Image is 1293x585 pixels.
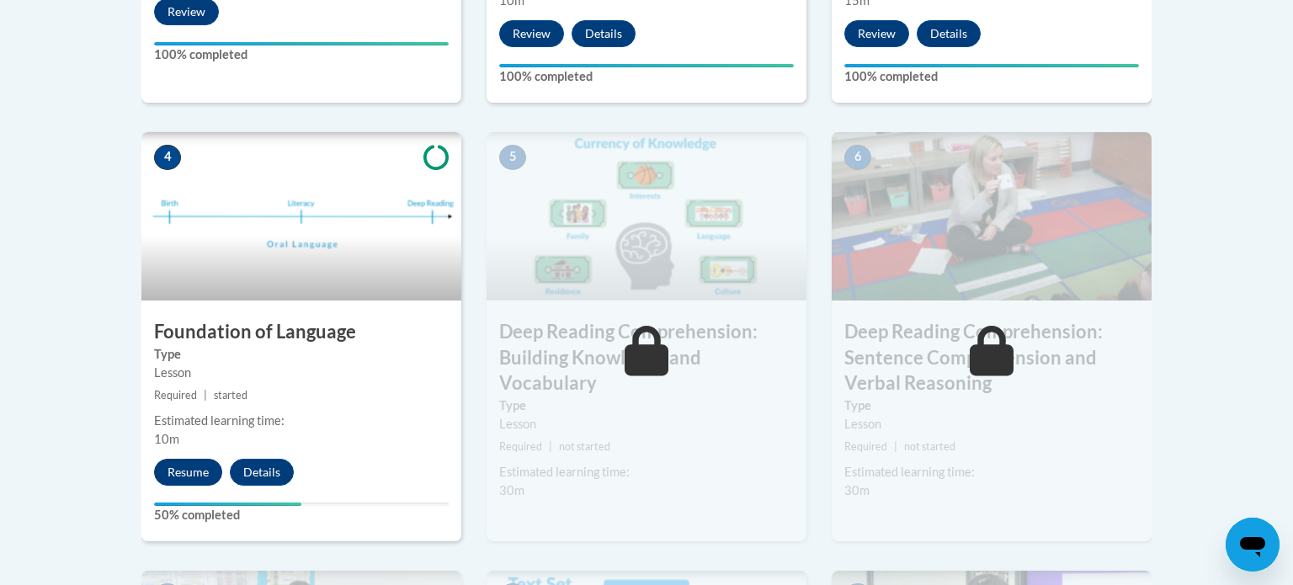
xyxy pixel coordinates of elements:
iframe: Button to launch messaging window [1226,518,1280,572]
div: Your progress [499,64,794,67]
span: not started [559,440,610,453]
label: 100% completed [844,67,1139,86]
button: Resume [154,459,222,486]
h3: Deep Reading Comprehension: Sentence Comprehension and Verbal Reasoning [832,319,1152,396]
span: | [204,389,207,402]
button: Review [499,20,564,47]
label: 100% completed [154,45,449,64]
img: Course Image [487,132,806,300]
label: 50% completed [154,506,449,524]
button: Review [844,20,909,47]
button: Details [572,20,636,47]
button: Details [917,20,981,47]
button: Details [230,459,294,486]
div: Your progress [154,42,449,45]
span: 6 [844,145,871,170]
span: 5 [499,145,526,170]
span: 30m [844,483,870,497]
label: 100% completed [499,67,794,86]
span: 10m [154,432,179,446]
div: Lesson [499,415,794,433]
img: Course Image [141,132,461,300]
span: not started [904,440,955,453]
label: Type [499,396,794,415]
div: Estimated learning time: [499,463,794,481]
div: Lesson [154,364,449,382]
div: Estimated learning time: [844,463,1139,481]
div: Your progress [844,64,1139,67]
div: Lesson [844,415,1139,433]
img: Course Image [832,132,1152,300]
label: Type [154,345,449,364]
span: 30m [499,483,524,497]
label: Type [844,396,1139,415]
span: started [214,389,247,402]
span: Required [154,389,197,402]
span: | [894,440,897,453]
div: Estimated learning time: [154,412,449,430]
span: | [549,440,552,453]
h3: Foundation of Language [141,319,461,345]
span: Required [844,440,887,453]
h3: Deep Reading Comprehension: Building Knowledge and Vocabulary [487,319,806,396]
div: Your progress [154,503,301,506]
span: 4 [154,145,181,170]
span: Required [499,440,542,453]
